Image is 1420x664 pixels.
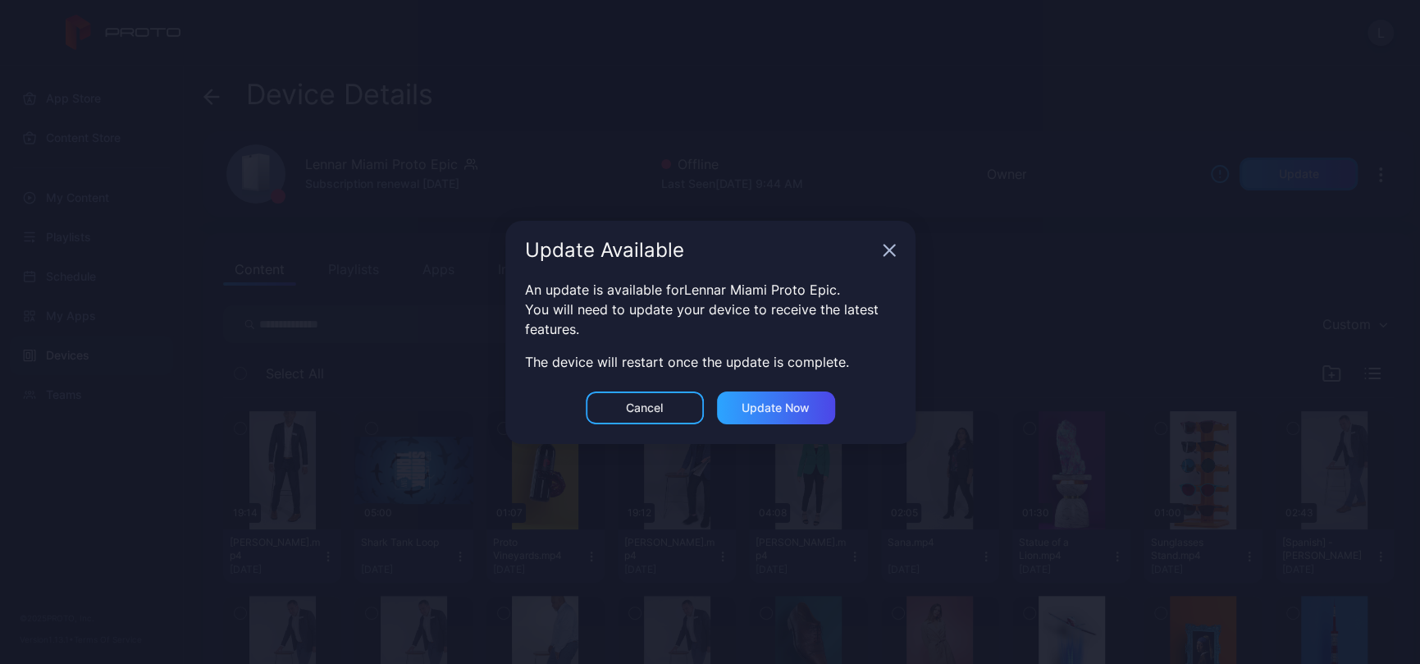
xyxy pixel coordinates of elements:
[717,392,835,424] button: Update now
[626,401,663,414] div: Cancel
[586,392,704,424] button: Cancel
[525,240,876,260] div: Update Available
[742,401,810,414] div: Update now
[525,280,896,300] div: An update is available for Lennar Miami Proto Epic .
[525,352,896,372] div: The device will restart once the update is complete.
[525,300,896,339] div: You will need to update your device to receive the latest features.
